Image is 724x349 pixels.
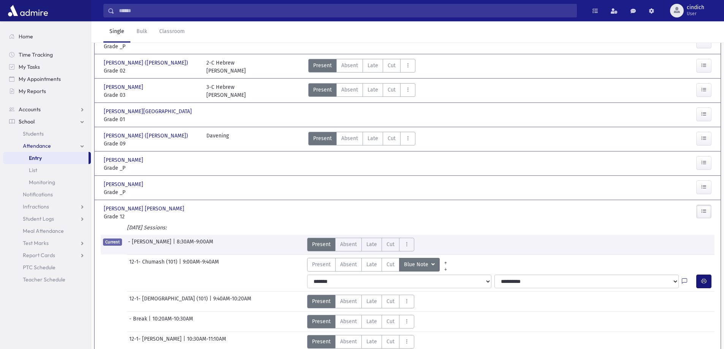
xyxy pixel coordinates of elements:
[23,276,65,283] span: Teacher Schedule
[23,191,53,198] span: Notifications
[29,167,37,174] span: List
[366,261,377,268] span: Late
[23,240,49,246] span: Test Marks
[440,264,452,270] a: All Later
[340,240,357,248] span: Absent
[206,59,246,75] div: 2-C Hebrew [PERSON_NAME]
[366,338,377,346] span: Late
[440,258,452,264] a: All Prior
[19,76,61,82] span: My Appointments
[129,258,179,272] span: 12-1- Chumash (101)
[104,140,199,148] span: Grade 09
[312,261,331,268] span: Present
[104,83,145,91] span: [PERSON_NAME]
[104,132,190,140] span: [PERSON_NAME] ([PERSON_NAME])
[153,21,191,43] a: Classroom
[130,21,153,43] a: Bulk
[3,261,91,273] a: PTC Schedule
[103,21,130,43] a: Single
[366,240,377,248] span: Late
[127,224,166,231] i: [DATE] Sessions:
[3,164,91,176] a: List
[129,295,209,308] span: 12-1- [DEMOGRAPHIC_DATA] (101)
[307,315,414,328] div: AttTypes
[308,132,415,148] div: AttTypes
[3,201,91,213] a: Infractions
[340,261,357,268] span: Absent
[23,203,49,210] span: Infractions
[341,62,358,69] span: Absent
[308,83,415,99] div: AttTypes
[3,140,91,152] a: Attendance
[179,258,183,272] span: |
[340,297,357,305] span: Absent
[312,338,331,346] span: Present
[308,59,415,75] div: AttTypes
[152,315,193,328] span: 10:20AM-10:30AM
[366,317,377,325] span: Late
[3,188,91,201] a: Notifications
[313,86,332,94] span: Present
[3,176,91,188] a: Monitoring
[104,205,186,213] span: [PERSON_NAME] [PERSON_NAME]
[368,134,378,142] span: Late
[687,11,704,17] span: User
[3,30,91,43] a: Home
[340,338,357,346] span: Absent
[114,4,577,17] input: Search
[3,128,91,140] a: Students
[23,142,51,149] span: Attendance
[307,238,414,251] div: AttTypes
[104,59,190,67] span: [PERSON_NAME] ([PERSON_NAME])
[387,297,394,305] span: Cut
[3,73,91,85] a: My Appointments
[307,335,414,349] div: AttTypes
[3,213,91,225] a: Student Logs
[340,317,357,325] span: Absent
[29,155,42,161] span: Entry
[104,91,199,99] span: Grade 03
[3,225,91,237] a: Meal Attendance
[368,86,378,94] span: Late
[399,258,440,272] button: Blue Note
[368,62,378,69] span: Late
[206,83,246,99] div: 3-C Hebrew [PERSON_NAME]
[3,61,91,73] a: My Tasks
[128,238,173,251] span: - [PERSON_NAME]
[103,238,122,246] span: Current
[312,240,331,248] span: Present
[177,238,213,251] span: 8:30AM-9:00AM
[387,317,394,325] span: Cut
[19,106,41,113] span: Accounts
[312,297,331,305] span: Present
[149,315,152,328] span: |
[23,227,64,234] span: Meal Attendance
[104,67,199,75] span: Grade 02
[129,315,149,328] span: - Break
[19,88,46,95] span: My Reports
[388,62,396,69] span: Cut
[19,51,53,58] span: Time Tracking
[3,237,91,249] a: Test Marks
[387,261,394,268] span: Cut
[104,107,193,115] span: [PERSON_NAME][GEOGRAPHIC_DATA]
[23,252,55,259] span: Report Cards
[183,258,219,272] span: 9:00AM-9:40AM
[206,132,229,148] div: Davening
[183,335,187,349] span: |
[104,156,145,164] span: [PERSON_NAME]
[3,249,91,261] a: Report Cards
[104,115,199,123] span: Grade 01
[19,63,40,70] span: My Tasks
[312,317,331,325] span: Present
[313,62,332,69] span: Present
[3,85,91,97] a: My Reports
[209,295,213,308] span: |
[23,264,55,271] span: PTC Schedule
[3,115,91,128] a: School
[307,295,414,308] div: AttTypes
[104,180,145,188] span: [PERSON_NAME]
[19,33,33,40] span: Home
[19,118,35,125] span: School
[388,86,396,94] span: Cut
